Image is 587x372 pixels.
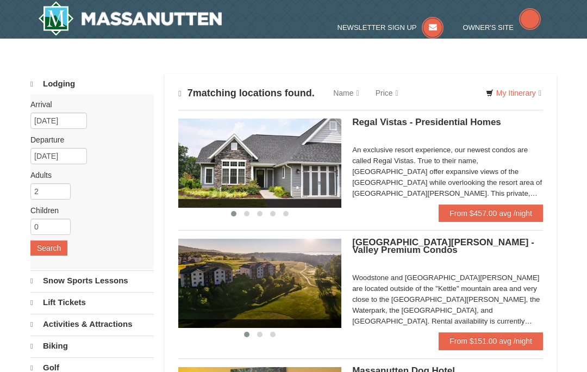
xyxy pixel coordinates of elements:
label: Arrival [30,99,146,110]
div: An exclusive resort experience, our newest condos are called Regal Vistas. True to their name, [G... [352,145,543,199]
a: Name [325,82,367,104]
div: Woodstone and [GEOGRAPHIC_DATA][PERSON_NAME] are located outside of the "Kettle" mountain area an... [352,272,543,327]
button: Search [30,240,67,256]
span: Newsletter Sign Up [338,23,417,32]
a: Activities & Attractions [30,314,154,334]
a: Owner's Site [463,23,541,32]
label: Departure [30,134,146,145]
a: My Itinerary [479,85,548,101]
a: From $151.00 avg /night [439,332,543,350]
a: Biking [30,336,154,356]
a: From $457.00 avg /night [439,204,543,222]
span: Regal Vistas - Presidential Homes [352,117,501,127]
a: Price [367,82,407,104]
a: Lift Tickets [30,292,154,313]
img: Massanutten Resort Logo [38,1,222,36]
label: Adults [30,170,146,181]
a: Newsletter Sign Up [338,23,444,32]
span: [GEOGRAPHIC_DATA][PERSON_NAME] - Valley Premium Condos [352,237,534,255]
a: Snow Sports Lessons [30,270,154,291]
span: Owner's Site [463,23,514,32]
a: Lodging [30,74,154,94]
label: Children [30,205,146,216]
a: Massanutten Resort [38,1,222,36]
